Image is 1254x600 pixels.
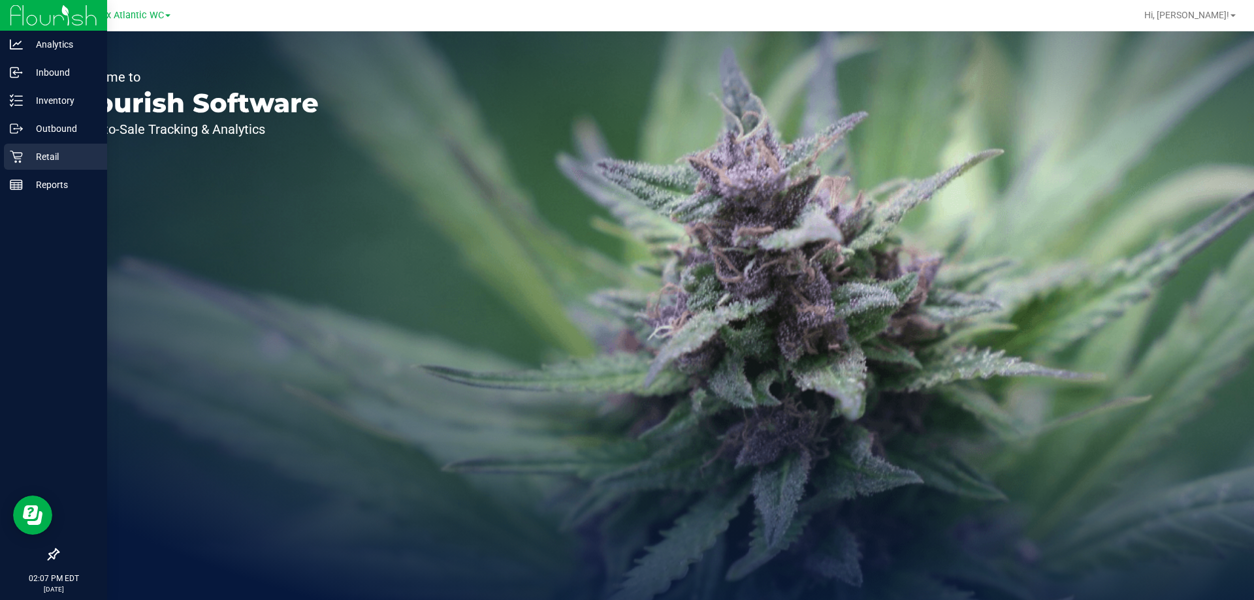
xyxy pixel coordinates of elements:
[23,149,101,165] p: Retail
[10,38,23,51] inline-svg: Analytics
[10,66,23,79] inline-svg: Inbound
[96,10,164,21] span: Jax Atlantic WC
[6,573,101,584] p: 02:07 PM EDT
[10,122,23,135] inline-svg: Outbound
[1144,10,1229,20] span: Hi, [PERSON_NAME]!
[23,93,101,108] p: Inventory
[71,71,319,84] p: Welcome to
[10,150,23,163] inline-svg: Retail
[23,37,101,52] p: Analytics
[23,65,101,80] p: Inbound
[13,496,52,535] iframe: Resource center
[23,121,101,136] p: Outbound
[71,123,319,136] p: Seed-to-Sale Tracking & Analytics
[6,584,101,594] p: [DATE]
[10,178,23,191] inline-svg: Reports
[71,90,319,116] p: Flourish Software
[10,94,23,107] inline-svg: Inventory
[23,177,101,193] p: Reports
